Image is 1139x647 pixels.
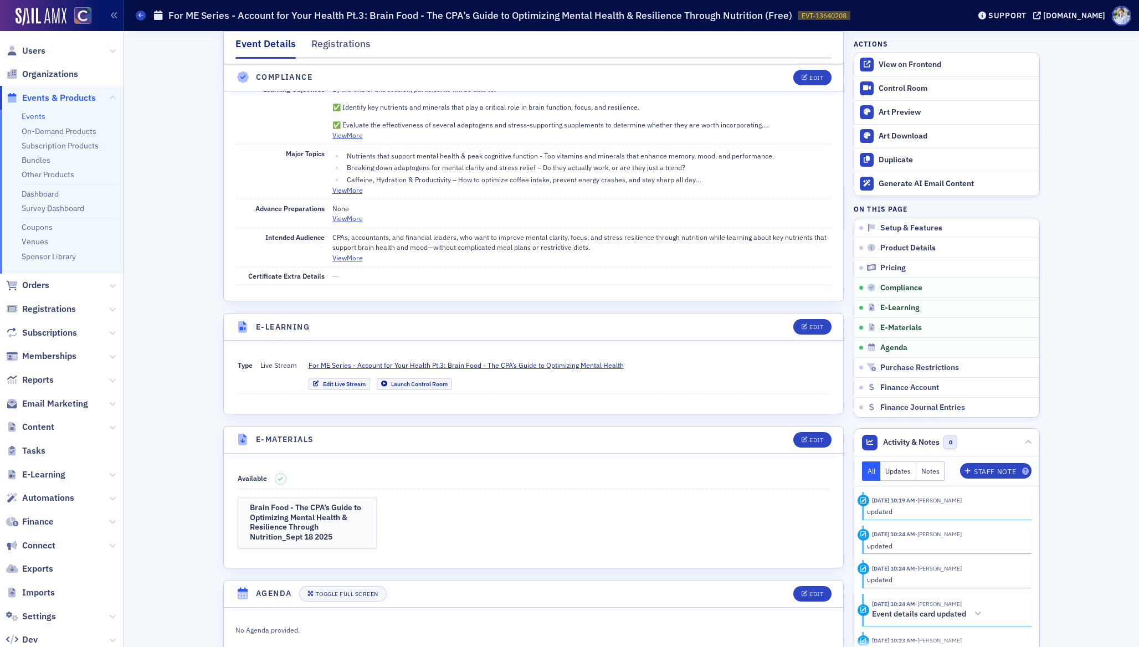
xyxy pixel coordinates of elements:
[6,540,55,552] a: Connect
[168,9,792,22] h1: For ME Series - Account for Your Health Pt.3: Brain Food - The CPA’s Guide to Optimizing Mental H...
[238,474,267,482] span: Available
[263,85,325,94] span: Learning Objectives
[6,303,76,315] a: Registrations
[248,271,325,280] span: Certificate Extra Details
[22,68,78,80] span: Organizations
[6,469,65,481] a: E-Learning
[915,496,962,504] span: Tiffany Carson
[880,303,920,313] span: E-Learning
[332,102,832,112] p: ✅ Identify key nutrients and minerals that play a critical role in brain function, focus, and res...
[879,131,1034,141] div: Art Download
[883,437,940,448] span: Activity & Notes
[6,327,77,339] a: Subscriptions
[867,574,1024,584] div: updated
[6,492,74,504] a: Automations
[880,283,922,293] span: Compliance
[880,323,922,333] span: E-Materials
[872,564,915,572] time: 7/2/2025 10:24 AM
[235,37,296,59] div: Event Details
[22,374,54,386] span: Reports
[22,170,74,179] a: Other Products
[793,586,832,602] button: Edit
[332,271,338,280] span: —
[880,223,942,233] span: Setup & Features
[854,172,1039,196] button: Generate AI Email Content
[915,636,962,644] span: Stacy Svendsen
[915,530,962,538] span: Stacy Svendsen
[974,469,1016,475] div: Staff Note
[880,263,906,273] span: Pricing
[6,610,56,623] a: Settings
[872,496,915,504] time: 9/15/2025 10:19 AM
[880,383,939,393] span: Finance Account
[344,151,832,161] li: Nutrients that support mental health & peak cognitive function - Top vitamins and minerals that e...
[854,204,1040,214] h4: On this page
[22,126,96,136] a: On-Demand Products
[867,506,1024,516] div: updated
[238,497,377,548] a: Brain Food - The CPA’s Guide to Optimizing Mental Health & Resilience Through Nutrition_Sept 18 2025
[316,591,378,597] div: Toggle Full Screen
[22,350,76,362] span: Memberships
[286,149,325,158] span: Major Topics
[22,563,53,575] span: Exports
[74,7,91,24] img: SailAMX
[880,343,907,353] span: Agenda
[309,378,370,390] a: Edit Live Stream
[6,634,38,646] a: Dev
[854,148,1039,172] button: Duplicate
[22,634,38,646] span: Dev
[879,84,1034,94] div: Control Room
[22,327,77,339] span: Subscriptions
[872,608,986,620] button: Event details card updated
[22,540,55,552] span: Connect
[22,469,65,481] span: E-Learning
[332,185,363,195] button: ViewMore
[255,204,325,213] span: Advance Preparations
[238,361,253,369] span: Type
[265,233,325,242] span: Intended Audience
[6,374,54,386] a: Reports
[858,495,869,506] div: Update
[22,303,76,315] span: Registrations
[880,363,959,373] span: Purchase Restrictions
[880,461,916,481] button: Updates
[22,492,74,504] span: Automations
[332,253,363,263] button: ViewMore
[260,360,297,389] span: Live Stream
[867,541,1024,551] div: updated
[6,563,53,575] a: Exports
[858,635,869,647] div: Update
[250,503,365,542] h3: Brain Food - The CPA’s Guide to Optimizing Mental Health & Resilience Through Nutrition_Sept 18 2025
[809,437,823,443] div: Edit
[879,107,1034,117] div: Art Preview
[344,174,832,184] li: Caffeine, Hydration & Productivity – How to optimize coffee intake, prevent energy crashes, and s...
[872,609,966,619] h5: Event details card updated
[880,403,965,413] span: Finance Journal Entries
[1033,12,1109,19] button: [DOMAIN_NAME]
[6,587,55,599] a: Imports
[332,130,363,140] button: ViewMore
[344,162,832,172] li: Breaking down adaptogens for mental clarity and stress relief – Do they actually work, or are the...
[6,398,88,410] a: Email Marketing
[22,237,48,247] a: Venues
[1043,11,1105,20] div: [DOMAIN_NAME]
[879,179,1034,189] div: Generate AI Email Content
[916,461,945,481] button: Notes
[6,92,96,104] a: Events & Products
[809,591,823,597] div: Edit
[6,279,49,291] a: Orders
[22,610,56,623] span: Settings
[6,445,45,457] a: Tasks
[854,100,1039,124] a: Art Preview
[22,251,76,261] a: Sponsor Library
[6,421,54,433] a: Content
[915,564,962,572] span: Stacy Svendsen
[22,279,49,291] span: Orders
[988,11,1027,20] div: Support
[256,321,310,333] h4: E-Learning
[22,92,96,104] span: Events & Products
[16,8,66,25] img: SailAMX
[66,7,91,26] a: View Homepage
[256,71,312,83] h4: Compliance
